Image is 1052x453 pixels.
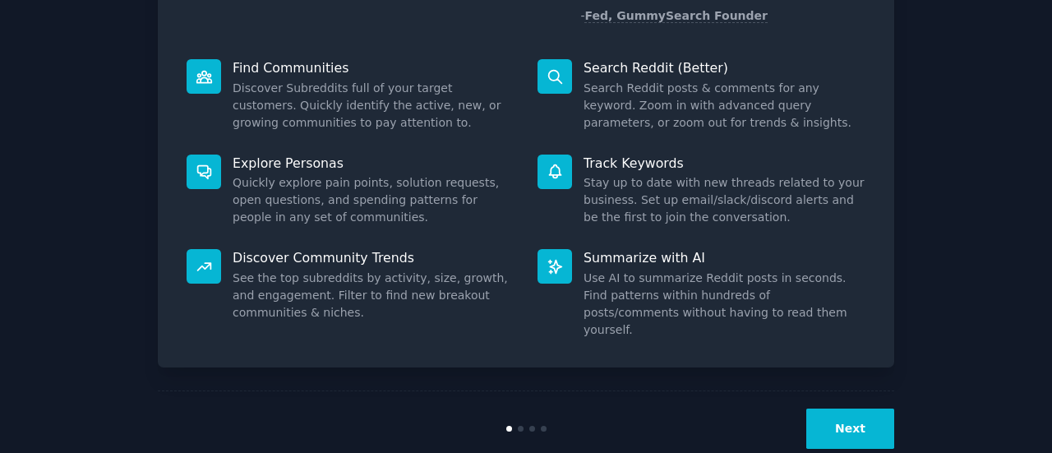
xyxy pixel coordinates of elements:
dd: Search Reddit posts & comments for any keyword. Zoom in with advanced query parameters, or zoom o... [584,80,865,132]
p: Discover Community Trends [233,249,514,266]
a: Fed, GummySearch Founder [584,9,768,23]
p: Explore Personas [233,155,514,172]
dd: Use AI to summarize Reddit posts in seconds. Find patterns within hundreds of posts/comments with... [584,270,865,339]
p: Find Communities [233,59,514,76]
p: Search Reddit (Better) [584,59,865,76]
p: Track Keywords [584,155,865,172]
dd: Quickly explore pain points, solution requests, open questions, and spending patterns for people ... [233,174,514,226]
p: Summarize with AI [584,249,865,266]
dd: Stay up to date with new threads related to your business. Set up email/slack/discord alerts and ... [584,174,865,226]
dd: See the top subreddits by activity, size, growth, and engagement. Filter to find new breakout com... [233,270,514,321]
div: - [580,7,768,25]
button: Next [806,409,894,449]
dd: Discover Subreddits full of your target customers. Quickly identify the active, new, or growing c... [233,80,514,132]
